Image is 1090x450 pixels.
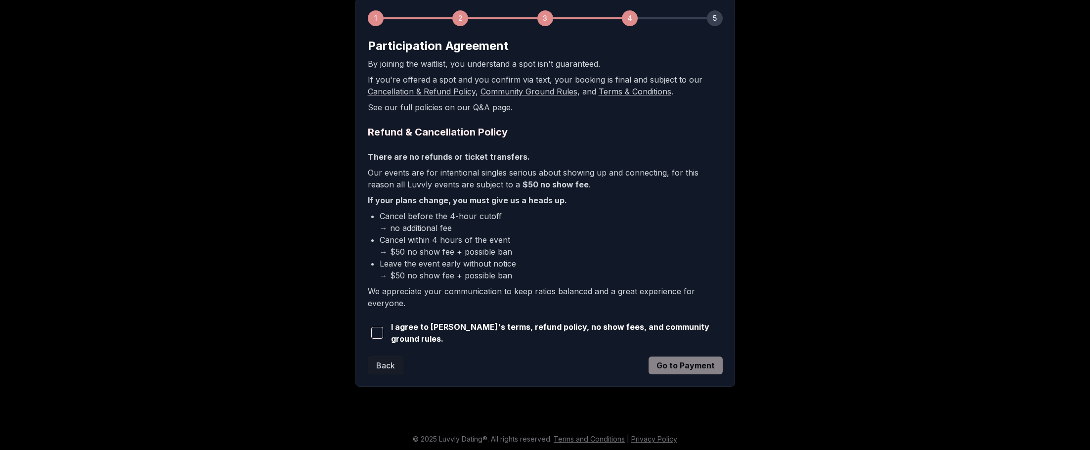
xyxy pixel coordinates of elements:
[391,321,723,345] span: I agree to [PERSON_NAME]'s terms, refund policy, no show fees, and community ground rules.
[380,258,723,281] li: Leave the event early without notice → $50 no show fee + possible ban
[627,435,629,443] span: |
[599,87,671,96] a: Terms & Conditions
[554,435,625,443] a: Terms and Conditions
[537,10,553,26] div: 3
[368,58,723,70] p: By joining the waitlist, you understand a spot isn't guaranteed.
[368,125,723,139] h2: Refund & Cancellation Policy
[480,87,577,96] a: Community Ground Rules
[368,10,384,26] div: 1
[523,180,589,189] b: $50 no show fee
[707,10,723,26] div: 5
[631,435,677,443] a: Privacy Policy
[368,167,723,190] p: Our events are for intentional singles serious about showing up and connecting, for this reason a...
[368,357,403,374] button: Back
[452,10,468,26] div: 2
[492,102,511,112] a: page
[368,151,723,163] p: There are no refunds or ticket transfers.
[380,210,723,234] li: Cancel before the 4-hour cutoff → no additional fee
[368,74,723,97] p: If you're offered a spot and you confirm via text, your booking is final and subject to our , , a...
[368,285,723,309] p: We appreciate your communication to keep ratios balanced and a great experience for everyone.
[622,10,638,26] div: 4
[368,87,476,96] a: Cancellation & Refund Policy
[368,194,723,206] p: If your plans change, you must give us a heads up.
[368,38,723,54] h2: Participation Agreement
[380,234,723,258] li: Cancel within 4 hours of the event → $50 no show fee + possible ban
[368,101,723,113] p: See our full policies on our Q&A .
